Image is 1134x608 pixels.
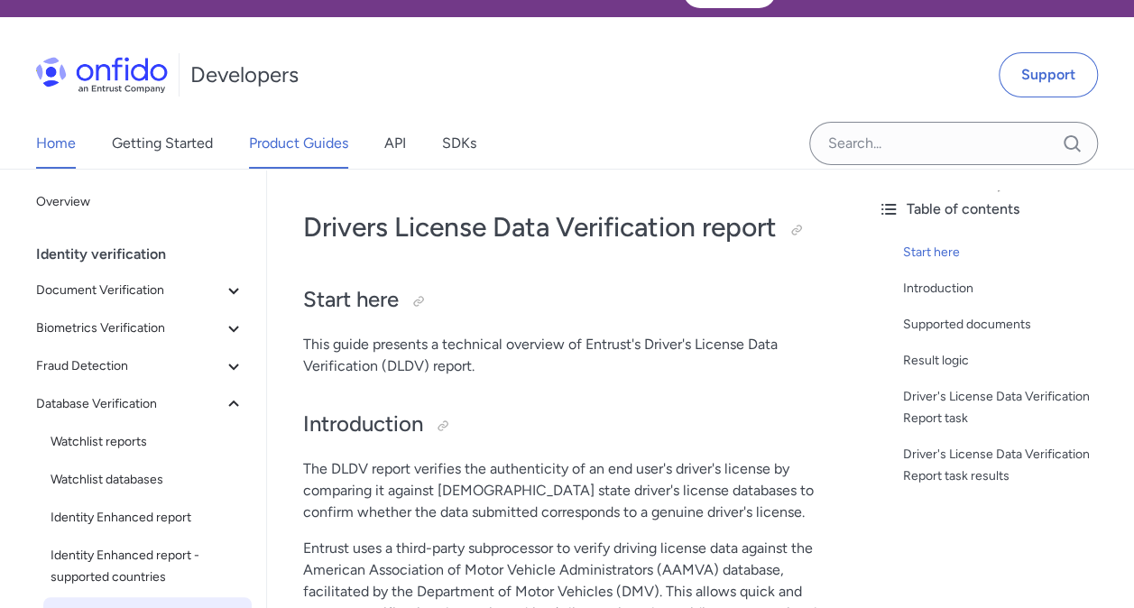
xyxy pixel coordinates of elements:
[29,348,252,384] button: Fraud Detection
[43,462,252,498] a: Watchlist databases
[112,118,213,169] a: Getting Started
[29,310,252,346] button: Biometrics Verification
[36,191,244,213] span: Overview
[878,198,1120,220] div: Table of contents
[29,386,252,422] button: Database Verification
[36,355,223,377] span: Fraud Detection
[384,118,406,169] a: API
[51,507,244,529] span: Identity Enhanced report
[190,60,299,89] h1: Developers
[999,52,1098,97] a: Support
[442,118,476,169] a: SDKs
[303,334,827,377] p: This guide presents a technical overview of Entrust's Driver's License Data Verification (DLDV) r...
[903,444,1120,487] a: Driver's License Data Verification Report task results
[303,285,827,316] h2: Start here
[903,350,1120,372] a: Result logic
[29,184,252,220] a: Overview
[51,431,244,453] span: Watchlist reports
[29,272,252,309] button: Document Verification
[36,280,223,301] span: Document Verification
[809,122,1098,165] input: Onfido search input field
[303,410,827,440] h2: Introduction
[303,209,827,245] h1: Drivers License Data Verification report
[903,278,1120,299] a: Introduction
[43,538,252,595] a: Identity Enhanced report - supported countries
[903,242,1120,263] a: Start here
[51,545,244,588] span: Identity Enhanced report - supported countries
[36,236,259,272] div: Identity verification
[903,314,1120,336] a: Supported documents
[249,118,348,169] a: Product Guides
[36,318,223,339] span: Biometrics Verification
[36,393,223,415] span: Database Verification
[36,57,168,93] img: Onfido Logo
[51,469,244,491] span: Watchlist databases
[903,386,1120,429] a: Driver's License Data Verification Report task
[43,500,252,536] a: Identity Enhanced report
[36,118,76,169] a: Home
[303,458,827,523] p: The DLDV report verifies the authenticity of an end user's driver's license by comparing it again...
[43,424,252,460] a: Watchlist reports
